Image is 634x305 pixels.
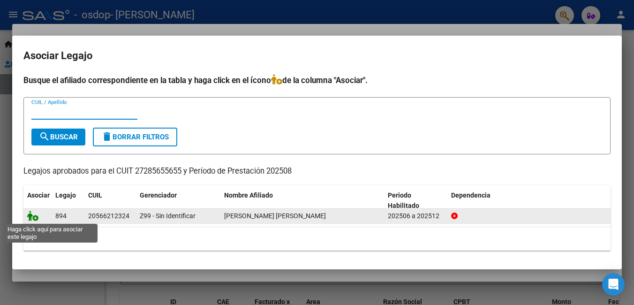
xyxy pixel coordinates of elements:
[23,185,52,216] datatable-header-cell: Asociar
[31,129,85,145] button: Buscar
[447,185,611,216] datatable-header-cell: Dependencia
[52,185,84,216] datatable-header-cell: Legajo
[224,212,326,220] span: PINILLA ROLON JUAN IGNACIO
[140,212,196,220] span: Z99 - Sin Identificar
[55,191,76,199] span: Legajo
[23,47,611,65] h2: Asociar Legajo
[388,211,444,221] div: 202506 a 202512
[93,128,177,146] button: Borrar Filtros
[23,227,611,251] div: 1 registros
[220,185,384,216] datatable-header-cell: Nombre Afiliado
[39,133,78,141] span: Buscar
[88,191,102,199] span: CUIL
[388,191,419,210] span: Periodo Habilitado
[27,191,50,199] span: Asociar
[384,185,447,216] datatable-header-cell: Periodo Habilitado
[55,212,67,220] span: 894
[101,133,169,141] span: Borrar Filtros
[39,131,50,142] mat-icon: search
[451,191,491,199] span: Dependencia
[23,74,611,86] h4: Busque el afiliado correspondiente en la tabla y haga click en el ícono de la columna "Asociar".
[84,185,136,216] datatable-header-cell: CUIL
[23,166,611,177] p: Legajos aprobados para el CUIT 27285655655 y Período de Prestación 202508
[136,185,220,216] datatable-header-cell: Gerenciador
[224,191,273,199] span: Nombre Afiliado
[602,273,625,296] div: Open Intercom Messenger
[101,131,113,142] mat-icon: delete
[140,191,177,199] span: Gerenciador
[88,211,129,221] div: 20566212324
